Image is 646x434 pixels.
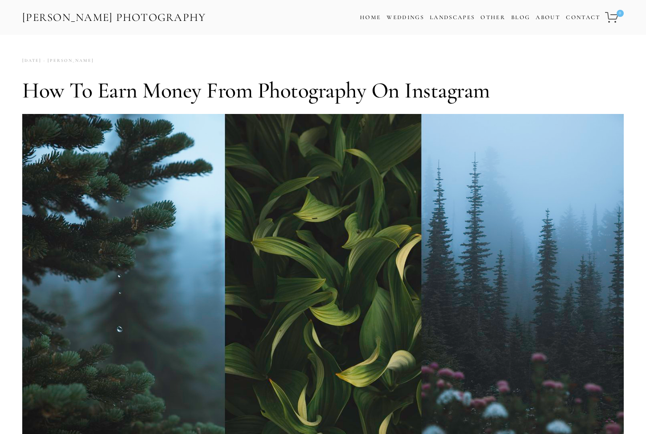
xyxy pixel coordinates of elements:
[41,55,94,67] a: [PERSON_NAME]
[536,11,560,24] a: About
[480,14,505,21] a: Other
[566,11,600,24] a: Contact
[360,11,381,24] a: Home
[617,10,624,17] span: 0
[22,55,41,67] time: [DATE]
[387,14,424,21] a: Weddings
[21,8,207,28] a: [PERSON_NAME] Photography
[511,11,530,24] a: Blog
[22,77,624,104] h1: How to Earn Money from Photography on Instagram
[430,14,475,21] a: Landscapes
[604,7,625,28] a: 0 items in cart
